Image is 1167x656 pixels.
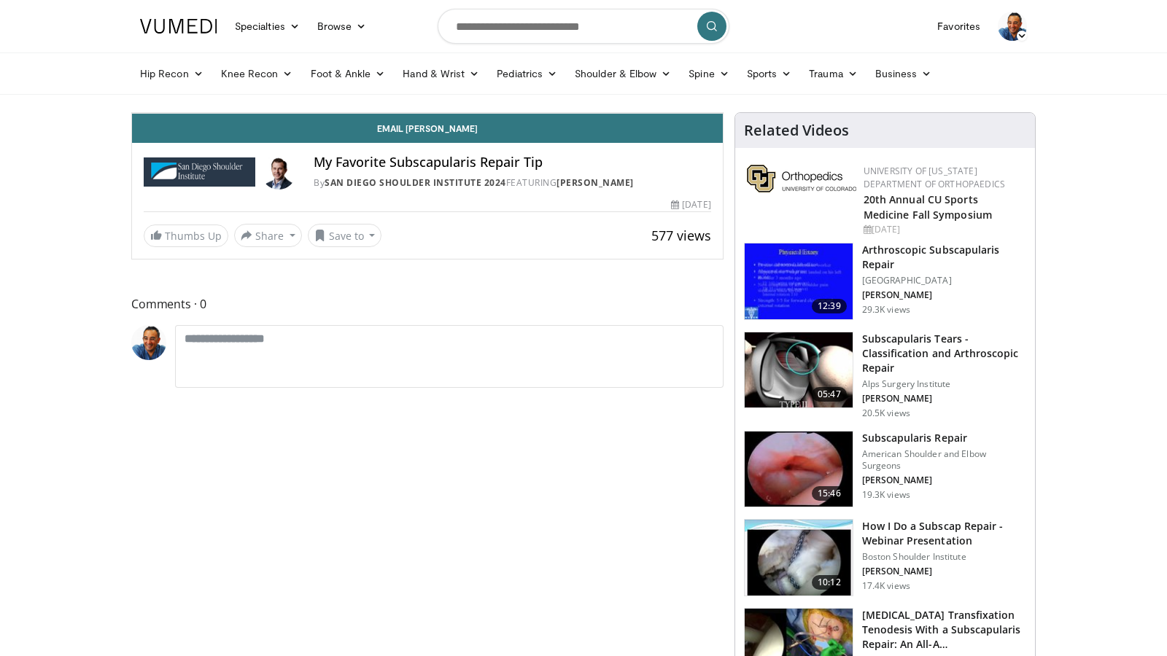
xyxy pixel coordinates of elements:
[862,304,910,316] p: 29.3K views
[864,223,1023,236] div: [DATE]
[862,275,1026,286] p: [GEOGRAPHIC_DATA]
[862,289,1026,301] p: [PERSON_NAME]
[862,431,1026,445] h3: Subscapularis Repair
[862,393,1026,405] p: [PERSON_NAME]
[140,19,217,34] img: VuMedi Logo
[314,176,710,190] div: By FEATURING
[651,227,711,244] span: 577 views
[745,520,853,596] img: Higgins_subscap_webinar_3.png.150x105_q85_crop-smart_upscale.jpg
[314,155,710,171] h4: My Favorite Subscapularis Repair Tip
[864,165,1005,190] a: University of [US_STATE] Department of Orthopaedics
[738,59,801,88] a: Sports
[862,519,1026,548] h3: How I Do a Subscap Repair - Webinar Presentation
[308,224,382,247] button: Save to
[566,59,680,88] a: Shoulder & Elbow
[862,332,1026,375] h3: Subscapularis Tears - Classification and Arthroscopic Repair
[488,59,566,88] a: Pediatrics
[928,12,989,41] a: Favorites
[680,59,737,88] a: Spine
[212,59,302,88] a: Knee Recon
[309,12,376,41] a: Browse
[261,155,296,190] img: Avatar
[394,59,488,88] a: Hand & Wrist
[862,448,1026,472] p: American Shoulder and Elbow Surgeons
[862,566,1026,577] p: [PERSON_NAME]
[557,176,634,189] a: [PERSON_NAME]
[226,12,309,41] a: Specialties
[745,332,853,408] img: 545555_3.png.150x105_q85_crop-smart_upscale.jpg
[745,432,853,507] img: laf_3.png.150x105_q85_crop-smart_upscale.jpg
[234,224,302,247] button: Share
[812,299,847,313] span: 12:39
[862,407,910,419] p: 20.5K views
[862,378,1026,390] p: Alps Surgery Institute
[800,59,866,88] a: Trauma
[812,486,847,501] span: 15:46
[862,489,910,501] p: 19.3K views
[864,192,992,222] a: 20th Annual CU Sports Medicine Fall Symposium
[862,475,1026,486] p: [PERSON_NAME]
[745,243,853,319] img: 38496_0000_3.png.150x105_q85_crop-smart_upscale.jpg
[744,519,1026,596] a: 10:12 How I Do a Subscap Repair - Webinar Presentation Boston Shoulder Institute [PERSON_NAME] 17...
[862,580,910,592] p: 17.4K views
[744,332,1026,419] a: 05:47 Subscapularis Tears - Classification and Arthroscopic Repair Alps Surgery Institute [PERSON...
[671,198,710,211] div: [DATE]
[144,224,228,247] a: Thumbs Up
[812,387,847,402] span: 05:47
[325,176,506,189] a: San Diego Shoulder Institute 2024
[862,551,1026,563] p: Boston Shoulder Institute
[744,243,1026,320] a: 12:39 Arthroscopic Subscapularis Repair [GEOGRAPHIC_DATA] [PERSON_NAME] 29.3K views
[131,59,212,88] a: Hip Recon
[747,165,856,192] img: 355603a8-37da-49b6-856f-e00d7e9307d3.png.150x105_q85_autocrop_double_scale_upscale_version-0.2.png
[438,9,729,44] input: Search topics, interventions
[862,608,1026,652] h3: [MEDICAL_DATA] Transfixation Tenodesis With a Subscapularis Repair: An All-A…
[302,59,395,88] a: Foot & Ankle
[131,294,724,313] span: Comments 0
[866,59,941,88] a: Business
[998,12,1027,41] img: Avatar
[744,122,849,139] h4: Related Videos
[132,113,723,114] video-js: Video Player
[812,575,847,590] span: 10:12
[144,155,255,190] img: San Diego Shoulder Institute 2024
[132,114,723,143] a: Email [PERSON_NAME]
[744,431,1026,508] a: 15:46 Subscapularis Repair American Shoulder and Elbow Surgeons [PERSON_NAME] 19.3K views
[862,243,1026,272] h3: Arthroscopic Subscapularis Repair
[131,325,166,360] img: Avatar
